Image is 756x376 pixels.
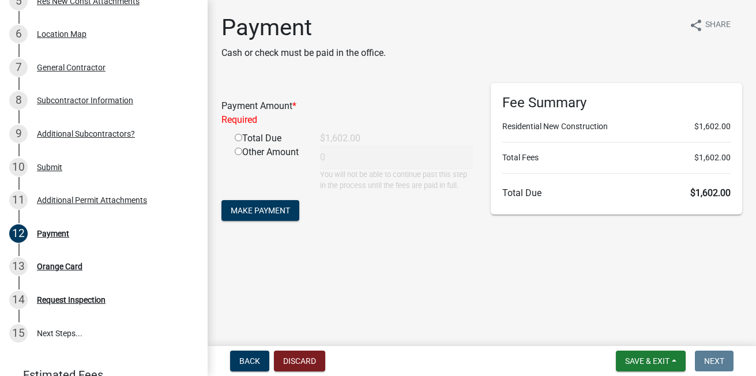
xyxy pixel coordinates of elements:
li: Residential New Construction [502,121,731,133]
div: 15 [9,324,28,343]
div: Subcontractor Information [37,96,133,104]
div: Required [221,113,473,127]
div: 14 [9,291,28,309]
span: Next [704,356,724,366]
div: 6 [9,25,28,43]
div: Additional Permit Attachments [37,196,147,204]
span: Save & Exit [625,356,670,366]
span: Back [239,356,260,366]
div: Submit [37,163,62,171]
div: 8 [9,91,28,110]
div: 12 [9,224,28,243]
span: $1,602.00 [694,121,731,133]
li: Total Fees [502,152,731,164]
div: Payment Amount [213,99,482,127]
div: Orange Card [37,262,82,270]
div: Request Inspection [37,296,106,304]
h1: Payment [221,14,386,42]
div: Additional Subcontractors? [37,130,135,138]
button: Back [230,351,269,371]
div: Location Map [37,30,86,38]
button: Make Payment [221,200,299,221]
div: Other Amount [226,145,311,191]
p: Cash or check must be paid in the office. [221,46,386,60]
div: 9 [9,125,28,143]
span: $1,602.00 [694,152,731,164]
span: Share [705,18,731,32]
div: General Contractor [37,63,106,72]
div: 10 [9,158,28,176]
span: $1,602.00 [690,187,731,198]
button: Discard [274,351,325,371]
div: Payment [37,230,69,238]
i: share [689,18,703,32]
div: Total Due [226,131,311,145]
span: Make Payment [231,206,290,215]
button: shareShare [680,14,740,36]
button: Next [695,351,734,371]
div: 13 [9,257,28,276]
div: 11 [9,191,28,209]
button: Save & Exit [616,351,686,371]
h6: Fee Summary [502,95,731,111]
div: 7 [9,58,28,77]
h6: Total Due [502,187,731,198]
